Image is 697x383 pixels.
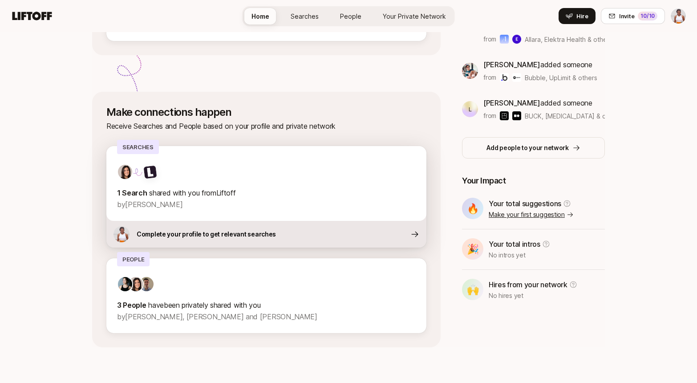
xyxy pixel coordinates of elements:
[117,299,416,311] p: have been privately shared with you
[462,238,483,260] div: 🎉
[376,8,453,24] a: Your Private Network
[601,8,665,24] button: Invite10/10
[489,290,577,301] p: No hires yet
[244,8,276,24] a: Home
[333,8,369,24] a: People
[483,97,605,109] p: added someone
[525,35,605,44] span: Allara, Elektra Health & others
[489,238,540,250] p: Your total intros
[149,188,235,197] span: shared with you from Liftoff
[486,143,569,153] p: Add people to your network
[500,35,509,44] img: Allara
[559,8,596,24] button: Hire
[512,111,521,120] img: Sibling Rivalry
[291,12,319,21] span: Searches
[106,106,426,118] p: Make connections happen
[462,175,605,187] p: Your Impact
[462,137,605,159] button: Add people to your network
[129,277,143,291] img: 71d7b91d_d7cb_43b4_a7ea_a9b2f2cc6e03.jpg
[489,279,567,290] p: Hires from your network
[251,12,269,21] span: Home
[143,165,157,179] img: Liftoff
[500,111,509,120] img: BUCK
[576,12,588,20] span: Hire
[139,277,154,291] img: bf8f663c_42d6_4f7d_af6b_5f71b9527721.jpg
[284,8,326,24] a: Searches
[462,63,478,79] img: e1314ca8_756e_4a43_b174_bcb8275a0000.jpg
[106,120,426,132] p: Receive Searches and People based on your profile and private network
[117,199,416,210] p: by [PERSON_NAME]
[117,188,147,197] strong: 1 Search
[483,72,496,83] p: from
[483,60,540,69] span: [PERSON_NAME]
[489,198,561,209] p: Your total suggestions
[525,111,605,121] span: BUCK, [MEDICAL_DATA] & others
[489,250,550,261] p: No intros yet
[489,209,574,220] a: Make your first suggestion
[137,229,276,240] p: Complete your profile to get relevant searches
[117,312,317,321] span: by [PERSON_NAME], [PERSON_NAME] and [PERSON_NAME]
[113,226,130,242] img: 66d235e1_6d44_4c31_95e6_c22ebe053916.jpg
[469,104,472,114] p: L
[117,252,150,266] p: People
[340,12,361,21] span: People
[483,110,496,121] p: from
[512,73,521,82] img: UpLimit
[619,12,634,20] span: Invite
[500,73,509,82] img: Bubble
[638,12,657,20] div: 10 /10
[483,59,597,70] p: added someone
[670,8,686,24] button: Adaku Ibekwe
[462,279,483,300] div: 🙌
[118,277,132,291] img: 539a6eb7_bc0e_4fa2_8ad9_ee091919e8d1.jpg
[483,98,540,107] span: [PERSON_NAME]
[117,301,146,310] strong: 3 People
[118,165,132,179] img: 71d7b91d_d7cb_43b4_a7ea_a9b2f2cc6e03.jpg
[671,8,686,24] img: Adaku Ibekwe
[483,34,496,45] p: from
[383,12,446,21] span: Your Private Network
[462,198,483,219] div: 🔥
[525,73,597,82] span: Bubble, UpLimit & others
[117,140,159,154] p: Searches
[512,35,521,44] img: Elektra Health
